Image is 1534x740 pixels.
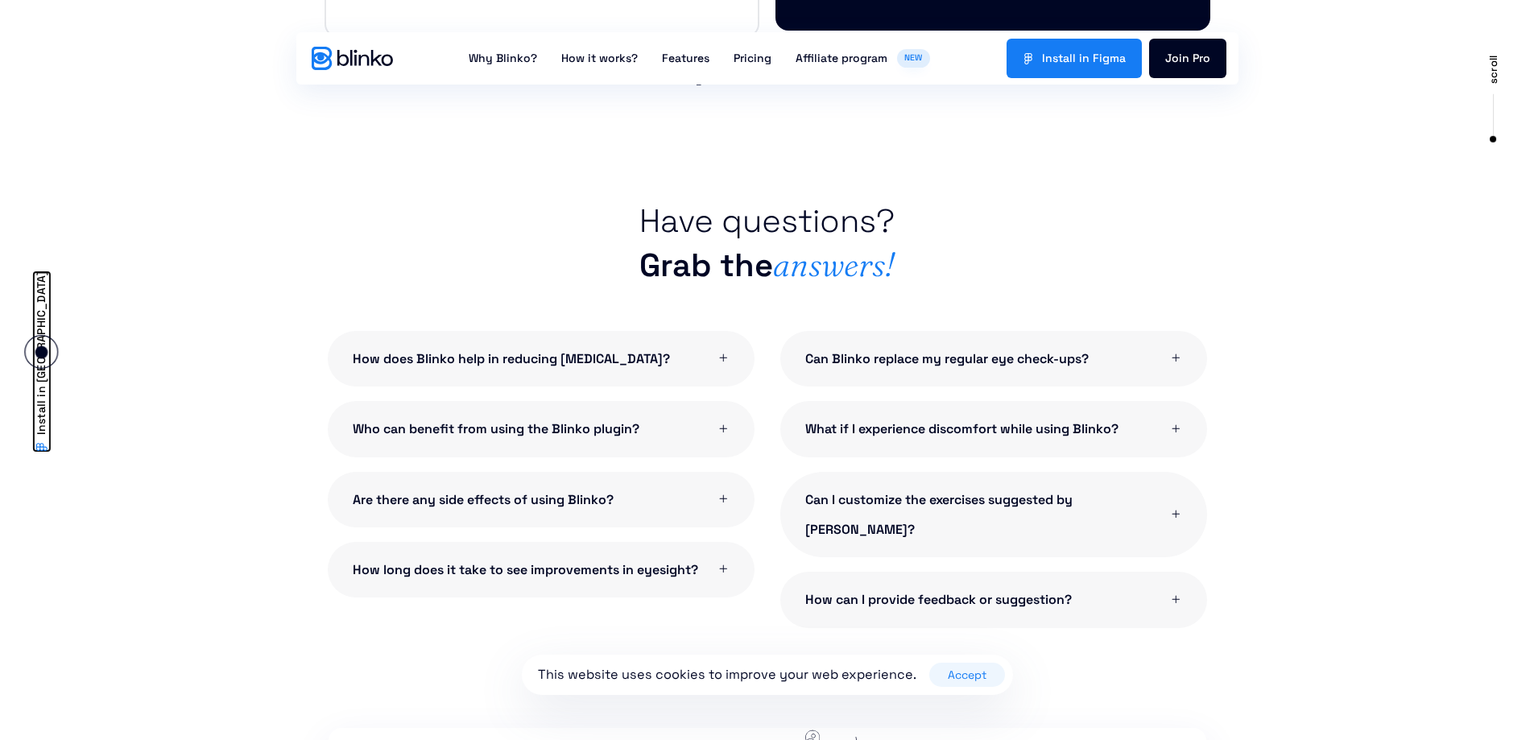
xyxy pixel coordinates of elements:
span: answers! [773,245,895,284]
a: scroll [1485,45,1503,143]
span: l [1069,47,1073,70]
span: scroll [1485,56,1503,84]
span: r [1199,47,1203,70]
button: Accept [929,663,1005,687]
a: Who can benefit from using the Blinko plugin? [328,401,755,457]
span: P [1193,47,1199,70]
span: J [1165,47,1172,70]
span: NEW [897,49,930,68]
a: Install in Figma [1007,39,1142,78]
a: How does Blinko help in reducing [MEDICAL_DATA]? [328,331,755,387]
span: Are there any side effects of using Blinko? [353,485,614,515]
span: How can I provide feedback or suggestion? [805,585,1072,615]
span: What if I experience discomfort while using Blinko? [805,414,1118,444]
a: Pricing [722,32,784,85]
a: Why Blinko? [457,32,549,85]
span: Can I customize the exercises suggested by [PERSON_NAME]? [805,485,1156,545]
span: n [1182,47,1189,70]
span: F [1093,47,1099,70]
span: s [1052,47,1058,70]
a: Join Pro [1149,39,1226,78]
a: Can Blinko replace my regular eye check-ups? [780,331,1207,387]
span: t [1058,47,1063,70]
div: This website uses cookies to improve your web experience. [538,665,929,684]
a: Blinko Blinko Blinko [312,47,393,70]
span: i [1079,47,1082,70]
span: How does Blinko help in reducing [MEDICAL_DATA]? [353,344,670,374]
span: i [1179,47,1182,70]
span: o [1172,47,1179,70]
a: How long does it take to see improvements in eyesight? [328,542,755,597]
a: Are there any side effects of using Blinko? [328,472,755,527]
span: Have questions? [639,201,895,242]
span: n [1045,47,1052,70]
span: How long does it take to see improvements in eyesight? [353,555,698,585]
img: Blinko [312,47,393,70]
span: Who can benefit from using the Blinko plugin? [353,414,639,444]
span: m [1110,47,1119,70]
a: Affiliate programNEW [784,32,941,85]
span: o [1203,47,1210,70]
span: l [1073,47,1076,70]
a: How it works? [549,32,650,85]
a: What if I experience discomfort while using Blinko? [780,401,1207,457]
a: Install in [GEOGRAPHIC_DATA] [31,271,51,453]
span: g [1102,47,1110,70]
span: Can Blinko replace my regular eye check-ups? [805,344,1089,374]
a: How can I provide feedback or suggestion? [780,572,1207,627]
h2: Grab the [639,200,895,287]
a: Can I customize the exercises suggested by [PERSON_NAME]? [780,472,1207,558]
span: Install in [GEOGRAPHIC_DATA] [31,271,51,436]
span: a [1119,47,1126,70]
span: a [1063,47,1069,70]
span: I [1042,47,1045,70]
span: n [1082,47,1090,70]
span: i [1099,47,1102,70]
a: Features [650,32,722,85]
